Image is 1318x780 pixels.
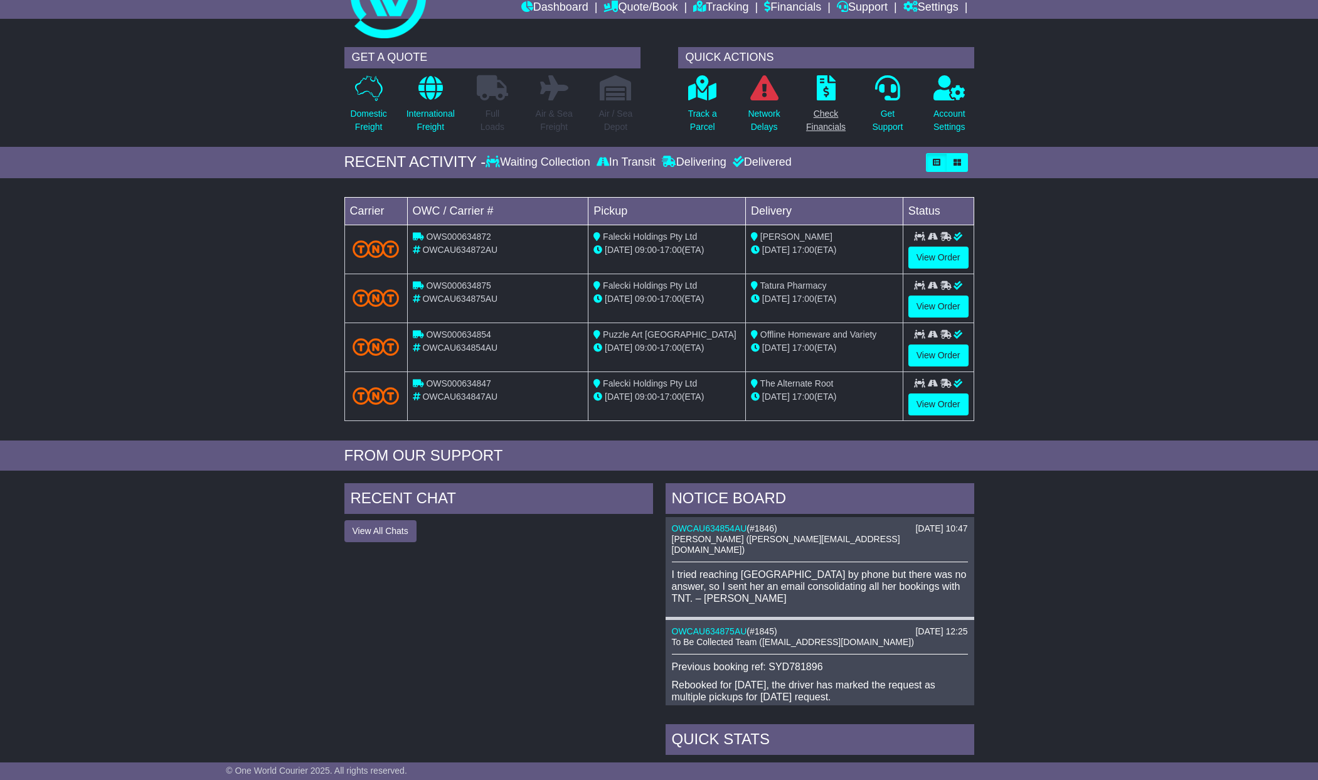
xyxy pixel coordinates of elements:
span: 17:00 [792,392,814,402]
div: Waiting Collection [486,156,593,169]
span: 09:00 [635,245,657,255]
div: [DATE] 10:47 [915,523,967,534]
span: [PERSON_NAME] [760,232,832,242]
span: [DATE] [605,245,632,255]
span: 17:00 [660,245,682,255]
div: ( ) [672,523,968,534]
a: OWCAU634875AU [672,626,747,636]
span: The Alternate Root [760,378,834,388]
div: FROM OUR SUPPORT [344,447,974,465]
div: [DATE] 12:25 [915,626,967,637]
span: Tatura Pharmacy [760,280,827,291]
span: [DATE] [762,343,790,353]
img: TNT_Domestic.png [353,240,400,257]
a: View Order [908,345,969,366]
span: Falecki Holdings Pty Ltd [603,232,697,242]
p: Account Settings [933,107,965,134]
span: 09:00 [635,294,657,304]
span: OWCAU634875AU [422,294,497,304]
p: Air / Sea Depot [599,107,633,134]
div: In Transit [593,156,659,169]
td: Pickup [588,197,746,225]
span: OWS000634854 [426,329,491,339]
a: CheckFinancials [805,75,846,141]
span: [DATE] [762,294,790,304]
span: Falecki Holdings Pty Ltd [603,280,697,291]
span: 09:00 [635,392,657,402]
a: DomesticFreight [349,75,387,141]
div: - (ETA) [593,292,740,306]
div: - (ETA) [593,341,740,355]
a: InternationalFreight [406,75,455,141]
span: Puzzle Art [GEOGRAPHIC_DATA] [603,329,736,339]
a: NetworkDelays [747,75,780,141]
td: Delivery [745,197,903,225]
p: International Freight [407,107,455,134]
a: OWCAU634854AU [672,523,747,533]
span: #1845 [750,626,774,636]
p: Full Loads [477,107,508,134]
p: Rebooked for [DATE], the driver has marked the request as multiple pickups for [DATE] request. [672,679,968,703]
div: ( ) [672,626,968,637]
a: View Order [908,247,969,269]
p: Get Support [872,107,903,134]
span: [DATE] [762,245,790,255]
span: To Be Collected Team ([EMAIL_ADDRESS][DOMAIN_NAME]) [672,637,914,647]
span: [PERSON_NAME] ([PERSON_NAME][EMAIL_ADDRESS][DOMAIN_NAME]) [672,534,900,555]
a: Track aParcel [688,75,718,141]
div: Delivering [659,156,730,169]
p: Previous booking ref: SYD781896 [672,661,968,673]
span: 17:00 [792,343,814,353]
td: Status [903,197,974,225]
button: View All Chats [344,520,417,542]
a: View Order [908,296,969,318]
span: 17:00 [660,392,682,402]
td: OWC / Carrier # [407,197,588,225]
span: #1846 [750,523,774,533]
div: RECENT CHAT [344,483,653,517]
span: 17:00 [660,343,682,353]
img: TNT_Domestic.png [353,338,400,355]
div: QUICK ACTIONS [678,47,974,68]
p: Check Financials [806,107,846,134]
span: OWS000634847 [426,378,491,388]
div: GET A QUOTE [344,47,640,68]
span: Falecki Holdings Pty Ltd [603,378,697,388]
span: [DATE] [605,343,632,353]
img: TNT_Domestic.png [353,289,400,306]
div: (ETA) [751,341,898,355]
span: OWS000634872 [426,232,491,242]
div: - (ETA) [593,390,740,403]
span: OWCAU634847AU [422,392,497,402]
span: Offline Homeware and Variety [760,329,876,339]
span: OWCAU634872AU [422,245,497,255]
span: OWS000634875 [426,280,491,291]
div: Quick Stats [666,724,974,758]
div: - (ETA) [593,243,740,257]
a: GetSupport [871,75,903,141]
a: AccountSettings [933,75,966,141]
p: Track a Parcel [688,107,717,134]
td: Carrier [344,197,407,225]
div: Delivered [730,156,792,169]
span: 17:00 [792,245,814,255]
span: 17:00 [792,294,814,304]
div: RECENT ACTIVITY - [344,153,486,171]
p: Domestic Freight [350,107,386,134]
p: I tried reaching [GEOGRAPHIC_DATA] by phone but there was no answer, so I sent her an email conso... [672,569,968,605]
span: [DATE] [605,392,632,402]
span: [DATE] [762,392,790,402]
p: Air & Sea Freight [536,107,573,134]
div: (ETA) [751,292,898,306]
span: 09:00 [635,343,657,353]
img: TNT_Domestic.png [353,387,400,404]
div: (ETA) [751,390,898,403]
div: (ETA) [751,243,898,257]
span: 17:00 [660,294,682,304]
span: OWCAU634854AU [422,343,497,353]
span: [DATE] [605,294,632,304]
a: View Order [908,393,969,415]
div: NOTICE BOARD [666,483,974,517]
span: © One World Courier 2025. All rights reserved. [226,766,407,776]
p: Network Delays [748,107,780,134]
